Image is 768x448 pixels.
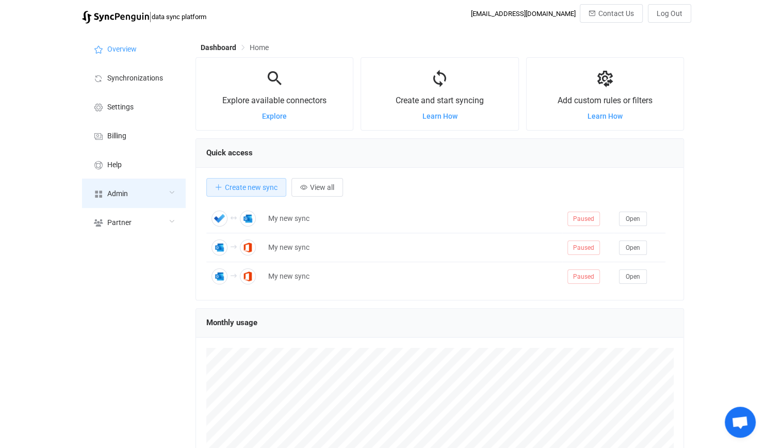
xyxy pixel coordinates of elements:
[310,183,334,191] span: View all
[149,9,152,24] span: |
[82,92,185,121] a: Settings
[82,63,185,92] a: Synchronizations
[598,9,634,18] span: Contact Us
[206,178,286,197] button: Create new sync
[107,161,122,169] span: Help
[82,9,206,24] a: |data sync platform
[225,183,277,191] span: Create new sync
[201,44,269,51] div: Breadcrumb
[580,4,643,23] button: Contact Us
[152,13,206,21] span: data sync platform
[222,95,326,105] span: Explore available connectors
[107,190,128,198] span: Admin
[206,318,257,327] span: Monthly usage
[250,43,269,52] span: Home
[206,148,253,157] span: Quick access
[82,34,185,63] a: Overview
[107,74,163,83] span: Synchronizations
[82,11,149,24] img: syncpenguin.svg
[262,112,287,120] a: Explore
[82,150,185,179] a: Help
[107,132,126,140] span: Billing
[422,112,457,120] a: Learn How
[107,219,132,227] span: Partner
[657,9,682,18] span: Log Out
[587,112,623,120] a: Learn How
[471,10,576,18] div: [EMAIL_ADDRESS][DOMAIN_NAME]
[107,103,134,111] span: Settings
[291,178,343,197] button: View all
[201,43,236,52] span: Dashboard
[558,95,652,105] span: Add custom rules or filters
[725,407,756,438] div: Open chat
[396,95,484,105] span: Create and start syncing
[82,121,185,150] a: Billing
[107,45,137,54] span: Overview
[648,4,691,23] button: Log Out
